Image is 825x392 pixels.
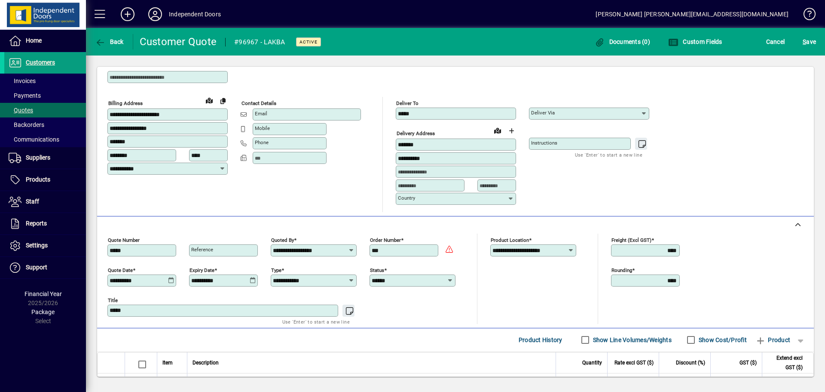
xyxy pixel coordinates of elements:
a: View on map [202,93,216,107]
span: Item [162,358,173,367]
span: Payments [9,92,41,99]
mat-label: Reference [191,247,213,253]
span: Staff [26,198,39,205]
mat-label: Product location [491,237,529,243]
a: Quotes [4,103,86,117]
span: Quotes [9,107,33,114]
button: Choose address [504,124,518,138]
app-page-header-button: Back [86,34,133,49]
div: [PERSON_NAME] [PERSON_NAME][EMAIL_ADDRESS][DOMAIN_NAME] [596,7,788,21]
mat-hint: Use 'Enter' to start a new line [575,150,642,160]
div: Independent Doors [169,7,221,21]
mat-label: Type [271,267,281,273]
mat-label: Status [370,267,384,273]
span: S [803,38,806,45]
a: Backorders [4,117,86,132]
mat-label: Phone [255,139,269,145]
a: Products [4,169,86,191]
span: Invoices [9,77,36,84]
span: Custom Fields [668,38,722,45]
a: Reports [4,213,86,235]
span: Suppliers [26,154,50,161]
button: Product History [515,332,566,348]
button: Custom Fields [666,34,724,49]
mat-hint: Use 'Enter' to start a new line [282,317,350,327]
button: Copy to Delivery address [216,94,230,108]
mat-label: Country [398,195,415,201]
a: Support [4,257,86,278]
mat-label: Freight (excl GST) [611,237,651,243]
span: Extend excl GST ($) [767,353,803,372]
span: Backorders [9,121,44,128]
span: Reports [26,220,47,227]
a: Settings [4,235,86,256]
span: Product History [519,333,562,347]
a: Communications [4,132,86,147]
label: Show Cost/Profit [697,336,747,344]
span: Back [95,38,124,45]
label: Show Line Volumes/Weights [591,336,672,344]
span: Cancel [766,35,785,49]
span: Documents (0) [594,38,650,45]
button: Cancel [764,34,787,49]
span: Settings [26,242,48,249]
button: Product [751,332,794,348]
td: 63.66 [710,373,762,391]
button: Save [801,34,818,49]
mat-label: Quote date [108,267,133,273]
span: Package [31,309,55,315]
span: Customers [26,59,55,66]
mat-label: Email [255,111,267,117]
mat-label: Title [108,297,118,303]
button: Back [93,34,126,49]
div: Customer Quote [140,35,217,49]
mat-label: Deliver via [531,110,555,116]
span: Home [26,37,42,44]
mat-label: Instructions [531,140,557,146]
span: Description [192,358,219,367]
button: Documents (0) [592,34,652,49]
mat-label: Expiry date [189,267,214,273]
a: Home [4,30,86,52]
mat-label: Deliver To [396,100,419,106]
div: #96967 - LAKBA [234,35,285,49]
span: Rate excl GST ($) [614,358,654,367]
span: Financial Year [24,290,62,297]
mat-label: Quote number [108,237,140,243]
a: Staff [4,191,86,213]
span: GST ($) [739,358,757,367]
span: Support [26,264,47,271]
a: Knowledge Base [797,2,814,30]
a: Payments [4,88,86,103]
mat-label: Order number [370,237,401,243]
mat-label: Rounding [611,267,632,273]
td: 424.35 [762,373,813,391]
button: Profile [141,6,169,22]
span: Quantity [582,358,602,367]
span: Products [26,176,50,183]
button: Add [114,6,141,22]
mat-label: Mobile [255,125,270,131]
mat-label: Quoted by [271,237,294,243]
span: Communications [9,136,59,143]
span: Product [755,333,790,347]
a: Suppliers [4,147,86,169]
a: View on map [491,123,504,137]
span: ave [803,35,816,49]
span: Active [299,39,318,45]
span: Discount (%) [676,358,705,367]
a: Invoices [4,74,86,88]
